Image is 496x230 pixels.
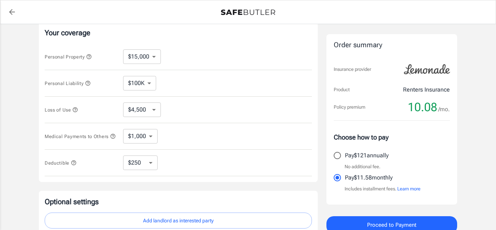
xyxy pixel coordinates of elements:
span: Deductible [45,160,77,166]
p: Choose how to pay [334,132,450,142]
span: Personal Liability [45,81,91,86]
span: 10.08 [408,100,437,114]
span: Proceed to Payment [367,220,416,230]
button: Deductible [45,158,77,167]
button: Loss of Use [45,105,78,114]
button: Add landlord as interested party [45,213,312,229]
p: Your coverage [45,28,312,38]
span: Medical Payments to Others [45,134,116,139]
p: Pay $121 annually [345,151,389,160]
p: Optional settings [45,197,312,207]
p: Policy premium [334,104,365,111]
p: Renters Insurance [403,85,450,94]
img: Back to quotes [221,9,275,15]
p: Pay $11.58 monthly [345,173,393,182]
img: Lemonade [400,59,454,80]
span: /mo. [438,104,450,114]
button: Medical Payments to Others [45,132,116,141]
button: Personal Property [45,52,92,61]
button: Personal Liability [45,79,91,88]
p: Includes installment fees. [345,185,420,193]
p: Insurance provider [334,66,371,73]
span: Personal Property [45,54,92,60]
div: Order summary [334,40,450,51]
p: No additional fee. [345,163,381,170]
p: Product [334,86,350,93]
button: Learn more [397,185,420,193]
span: Loss of Use [45,107,78,113]
a: back to quotes [5,5,19,19]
